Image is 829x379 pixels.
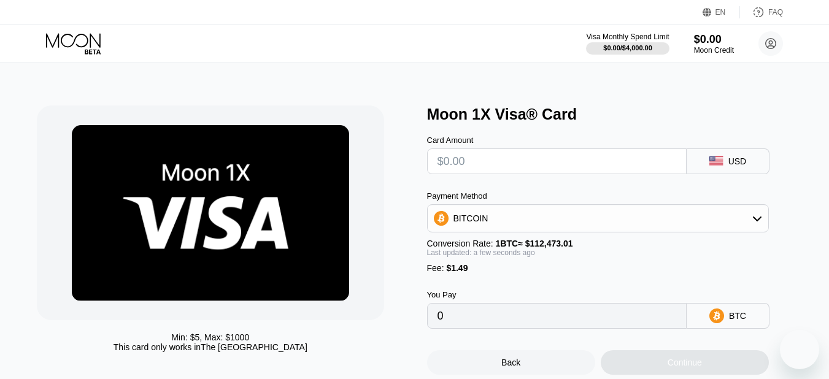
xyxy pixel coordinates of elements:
[446,263,468,273] span: $1.49
[586,33,669,55] div: Visa Monthly Spend Limit$0.00/$4,000.00
[438,149,676,174] input: $0.00
[740,6,783,18] div: FAQ
[768,8,783,17] div: FAQ
[703,6,740,18] div: EN
[427,263,769,273] div: Fee :
[715,8,726,17] div: EN
[427,136,687,145] div: Card Amount
[427,350,595,375] div: Back
[428,206,768,231] div: BITCOIN
[427,248,769,257] div: Last updated: a few seconds ago
[586,33,669,41] div: Visa Monthly Spend Limit
[780,330,819,369] iframe: Button to launch messaging window
[496,239,573,248] span: 1 BTC ≈ $112,473.01
[694,33,734,55] div: $0.00Moon Credit
[728,156,747,166] div: USD
[427,290,687,299] div: You Pay
[427,239,769,248] div: Conversion Rate:
[453,213,488,223] div: BITCOIN
[427,105,804,123] div: Moon 1X Visa® Card
[729,311,746,321] div: BTC
[427,191,769,201] div: Payment Method
[603,44,652,52] div: $0.00 / $4,000.00
[694,46,734,55] div: Moon Credit
[171,332,249,342] div: Min: $ 5 , Max: $ 1000
[694,33,734,46] div: $0.00
[501,358,520,367] div: Back
[114,342,307,352] div: This card only works in The [GEOGRAPHIC_DATA]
